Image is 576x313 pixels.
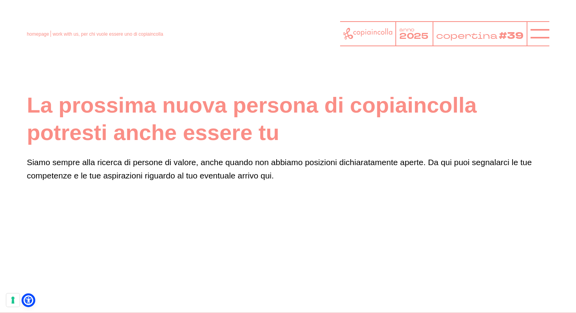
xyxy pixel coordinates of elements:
tspan: 2025 [399,31,429,42]
tspan: #39 [498,29,523,42]
button: Le tue preferenze relative al consenso per le tecnologie di tracciamento [6,293,20,307]
a: Open Accessibility Menu [24,295,33,305]
p: Siamo sempre alla ricerca di persone di valore, anche quando non abbiamo posizioni dichiaratament... [27,156,549,182]
tspan: anno [399,27,415,33]
h1: La prossima nuova persona di copiaincolla potresti anche essere tu [27,91,549,146]
span: work with us, per chi vuole essere uno di copiaincolla [53,31,163,37]
tspan: copertina [436,29,497,41]
a: homepage [27,31,49,37]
